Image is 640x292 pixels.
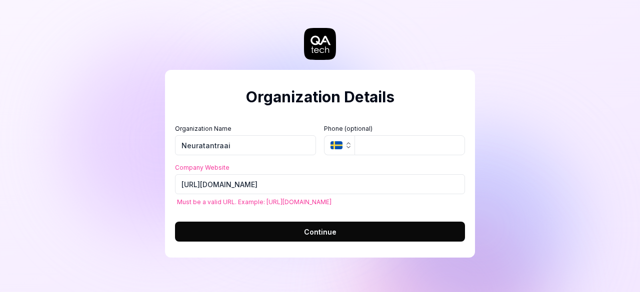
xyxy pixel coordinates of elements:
input: https:// [175,174,465,194]
button: Continue [175,222,465,242]
span: Continue [304,227,336,237]
label: Phone (optional) [324,124,465,133]
h2: Organization Details [175,86,465,108]
span: Must be a valid URL. Example: [URL][DOMAIN_NAME] [177,197,331,207]
label: Organization Name [175,124,316,133]
label: Company Website [175,163,465,172]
